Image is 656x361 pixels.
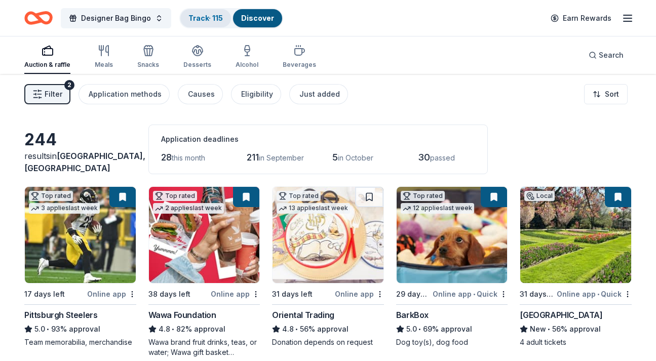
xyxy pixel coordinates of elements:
div: Causes [188,88,215,100]
div: Auction & raffle [24,61,70,69]
span: passed [430,153,455,162]
a: Discover [241,14,274,22]
img: Image for Oriental Trading [273,187,383,283]
span: 30 [418,152,430,163]
a: Home [24,6,53,30]
span: [GEOGRAPHIC_DATA], [GEOGRAPHIC_DATA] [24,151,145,173]
div: 2 [64,80,74,90]
div: 38 days left [148,288,190,300]
div: Application methods [89,88,162,100]
span: 5.0 [34,323,45,335]
div: Dog toy(s), dog food [396,337,508,347]
span: in September [259,153,304,162]
span: 5.0 [406,323,417,335]
button: Alcohol [236,41,258,74]
div: Donation depends on request [272,337,384,347]
button: Beverages [283,41,316,74]
button: Snacks [137,41,159,74]
div: Online app [335,288,384,300]
a: Image for Oriental TradingTop rated13 applieslast week31 days leftOnline appOriental Trading4.8•5... [272,186,384,347]
span: • [296,325,298,333]
div: Application deadlines [161,133,475,145]
div: Online app [211,288,260,300]
div: Online app Quick [557,288,632,300]
span: in October [338,153,373,162]
button: Meals [95,41,113,74]
button: Designer Bag Bingo [61,8,171,28]
div: Meals [95,61,113,69]
div: 13 applies last week [277,203,350,214]
div: Snacks [137,61,159,69]
div: 82% approval [148,323,260,335]
div: Desserts [183,61,211,69]
div: Pittsburgh Steelers [24,309,97,321]
div: Online app Quick [433,288,508,300]
a: Earn Rewards [545,9,618,27]
div: [GEOGRAPHIC_DATA] [520,309,602,321]
div: Top rated [401,191,445,201]
div: 2 applies last week [153,203,224,214]
a: Image for Hershey GardensLocal31 days leftOnline app•Quick[GEOGRAPHIC_DATA]New•56% approval4 adul... [520,186,632,347]
div: Top rated [277,191,321,201]
div: Just added [299,88,340,100]
div: Wawa brand fruit drinks, teas, or water; Wawa gift basket (includes Wawa products and coupons) [148,337,260,357]
div: Beverages [283,61,316,69]
button: Search [581,45,632,65]
div: Team memorabilia, merchandise [24,337,136,347]
span: Sort [605,88,619,100]
span: 4.8 [282,323,294,335]
span: • [47,325,49,333]
div: 31 days left [272,288,313,300]
button: Sort [584,84,628,104]
span: New [530,323,546,335]
span: • [418,325,421,333]
span: 211 [247,152,259,163]
div: 244 [24,130,136,150]
a: Image for BarkBoxTop rated12 applieslast week29 days leftOnline app•QuickBarkBox5.0•69% approvalD... [396,186,508,347]
button: Causes [178,84,223,104]
span: 5 [332,152,338,163]
div: Wawa Foundation [148,309,216,321]
div: 12 applies last week [401,203,474,214]
span: Designer Bag Bingo [81,12,151,24]
img: Image for Pittsburgh Steelers [25,187,136,283]
span: • [473,290,475,298]
a: Track· 115 [188,14,223,22]
span: • [597,290,599,298]
a: Image for Pittsburgh SteelersTop rated3 applieslast week17 days leftOnline appPittsburgh Steelers... [24,186,136,347]
span: Search [599,49,624,61]
div: 93% approval [24,323,136,335]
button: Filter2 [24,84,70,104]
button: Desserts [183,41,211,74]
div: results [24,150,136,174]
div: 31 days left [520,288,555,300]
img: Image for BarkBox [397,187,508,283]
div: 56% approval [272,323,384,335]
div: BarkBox [396,309,429,321]
span: • [548,325,551,333]
span: 4.8 [159,323,170,335]
span: Filter [45,88,62,100]
a: Image for Wawa FoundationTop rated2 applieslast week38 days leftOnline appWawa Foundation4.8•82% ... [148,186,260,357]
span: • [172,325,174,333]
span: this month [172,153,205,162]
div: 3 applies last week [29,203,100,214]
span: in [24,151,145,173]
button: Auction & raffle [24,41,70,74]
div: 4 adult tickets [520,337,632,347]
div: 69% approval [396,323,508,335]
div: Top rated [153,191,197,201]
div: 17 days left [24,288,65,300]
button: Track· 115Discover [179,8,283,28]
img: Image for Wawa Foundation [149,187,260,283]
button: Eligibility [231,84,281,104]
button: Just added [289,84,348,104]
div: Eligibility [241,88,273,100]
span: 28 [161,152,172,163]
div: Oriental Trading [272,309,334,321]
div: Alcohol [236,61,258,69]
div: Online app [87,288,136,300]
div: Local [524,191,555,201]
div: 29 days left [396,288,431,300]
button: Application methods [79,84,170,104]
